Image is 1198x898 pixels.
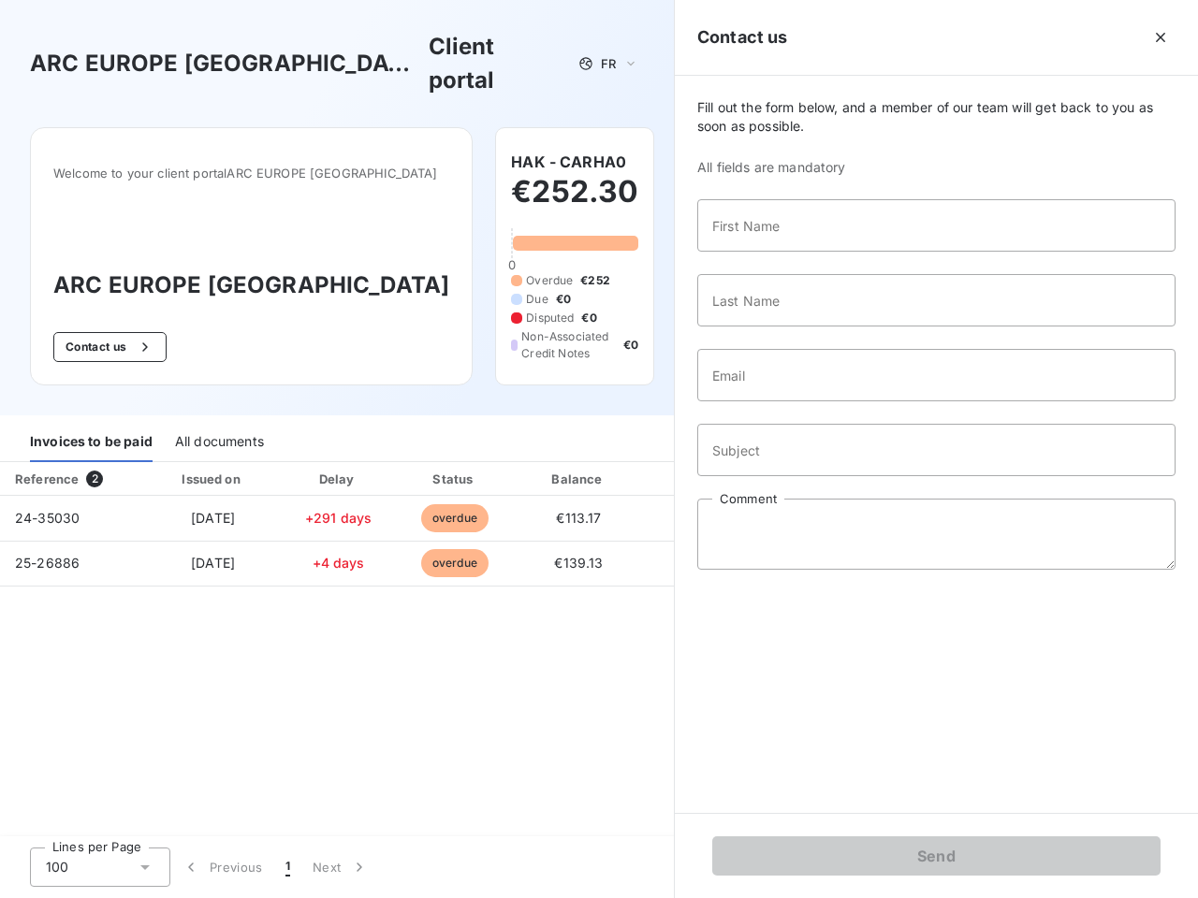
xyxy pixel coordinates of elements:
[623,337,638,354] span: €0
[554,555,603,571] span: €139.13
[697,199,1176,252] input: placeholder
[697,274,1176,326] input: placeholder
[518,470,639,488] div: Balance
[170,847,274,887] button: Previous
[305,510,372,526] span: +291 days
[647,470,741,488] div: PDF
[86,471,103,487] span: 2
[526,291,548,308] span: Due
[421,504,489,532] span: overdue
[15,555,80,571] span: 25-26886
[581,310,596,326] span: €0
[285,470,392,488] div: Delay
[15,471,79,486] div: Reference
[697,98,1176,136] span: Fill out the form below, and a member of our team will get back to you as soon as possible.
[556,291,571,308] span: €0
[148,470,277,488] div: Issued on
[526,310,574,326] span: Disputed
[274,847,301,887] button: 1
[697,158,1176,177] span: All fields are mandatory
[697,24,788,51] h5: Contact us
[601,56,616,71] span: FR
[511,151,626,173] h6: HAK - CARHA0
[712,836,1161,876] button: Send
[15,510,80,526] span: 24-35030
[285,858,290,876] span: 1
[399,470,510,488] div: Status
[526,272,573,289] span: Overdue
[313,555,365,571] span: +4 days
[556,510,601,526] span: €113.17
[53,268,449,302] h3: ARC EUROPE [GEOGRAPHIC_DATA]
[697,424,1176,476] input: placeholder
[53,332,167,362] button: Contact us
[580,272,610,289] span: €252
[511,173,638,229] h2: €252.30
[46,858,68,876] span: 100
[30,423,153,462] div: Invoices to be paid
[30,47,421,80] h3: ARC EUROPE [GEOGRAPHIC_DATA]
[508,257,516,272] span: 0
[175,423,264,462] div: All documents
[191,510,235,526] span: [DATE]
[421,549,489,577] span: overdue
[429,30,565,97] h3: Client portal
[53,166,449,181] span: Welcome to your client portal ARC EUROPE [GEOGRAPHIC_DATA]
[191,555,235,571] span: [DATE]
[301,847,380,887] button: Next
[521,328,616,362] span: Non-Associated Credit Notes
[697,349,1176,401] input: placeholder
